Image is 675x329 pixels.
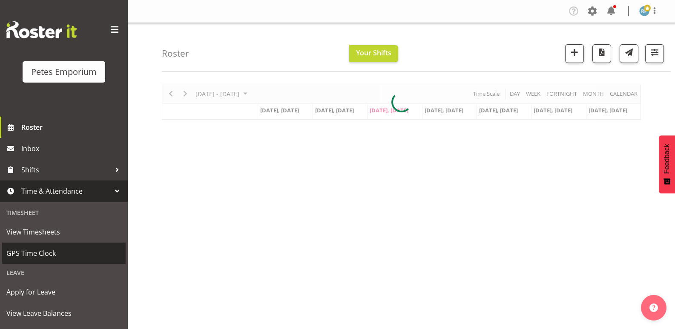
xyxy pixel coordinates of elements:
a: View Timesheets [2,221,126,243]
img: help-xxl-2.png [649,303,658,312]
span: Shifts [21,163,111,176]
span: Roster [21,121,124,134]
button: Your Shifts [349,45,398,62]
button: Add a new shift [565,44,584,63]
a: Apply for Leave [2,281,126,303]
span: GPS Time Clock [6,247,121,260]
span: View Timesheets [6,226,121,238]
div: Petes Emporium [31,66,97,78]
span: View Leave Balances [6,307,121,320]
span: Apply for Leave [6,286,121,298]
img: reina-puketapu721.jpg [639,6,649,16]
button: Download a PDF of the roster according to the set date range. [592,44,611,63]
div: Timesheet [2,204,126,221]
span: Time & Attendance [21,185,111,197]
span: Inbox [21,142,124,155]
a: View Leave Balances [2,303,126,324]
button: Feedback - Show survey [659,135,675,193]
a: GPS Time Clock [2,243,126,264]
div: Leave [2,264,126,281]
span: Your Shifts [356,48,391,57]
button: Filter Shifts [645,44,664,63]
img: Rosterit website logo [6,21,77,38]
h4: Roster [162,49,189,58]
span: Feedback [663,144,671,174]
button: Send a list of all shifts for the selected filtered period to all rostered employees. [620,44,638,63]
